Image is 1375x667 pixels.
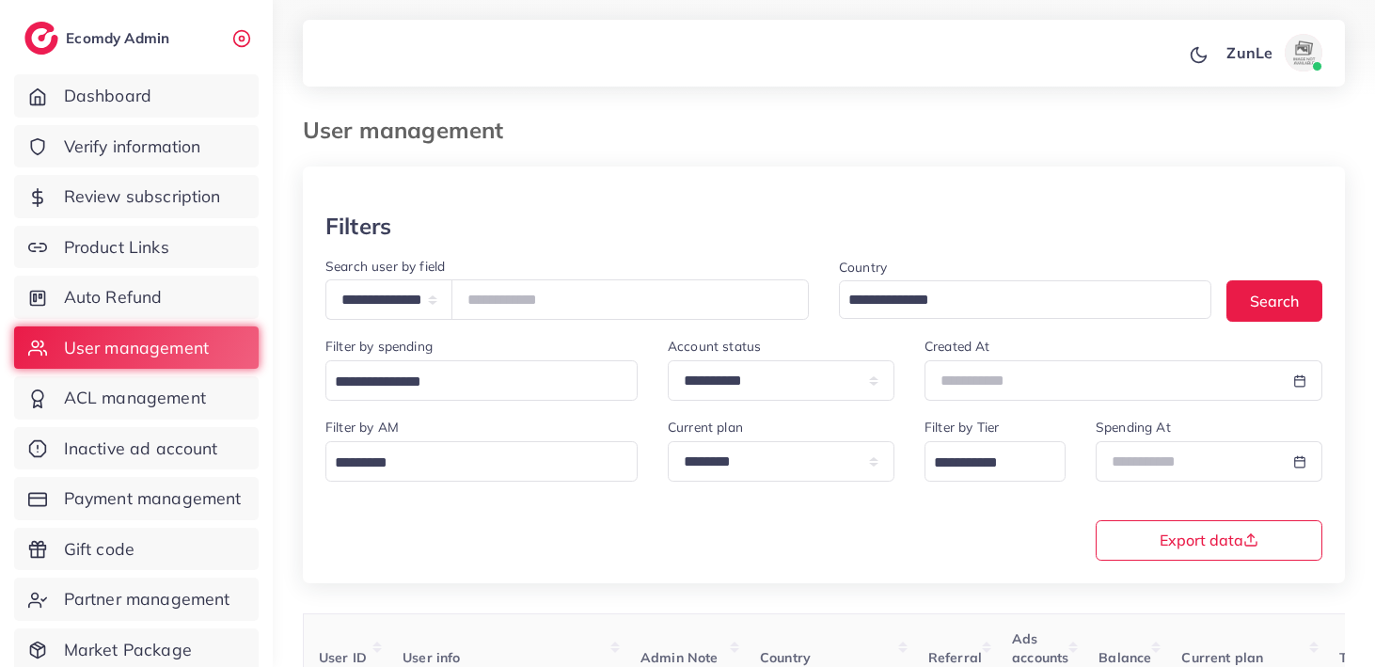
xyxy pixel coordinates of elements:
a: Partner management [14,578,259,621]
div: Search for option [325,441,638,482]
span: User management [64,336,209,360]
label: Created At [925,337,990,356]
span: Export data [1160,532,1258,548]
span: Auto Refund [64,285,163,310]
input: Search for option [927,449,1041,478]
label: Search user by field [325,257,445,276]
label: Filter by Tier [925,418,999,437]
span: Review subscription [64,184,221,209]
span: Admin Note [640,649,719,666]
div: Search for option [925,441,1066,482]
span: Payment management [64,486,242,511]
a: Gift code [14,528,259,571]
a: User management [14,326,259,370]
a: Product Links [14,226,259,269]
label: Filter by AM [325,418,399,437]
input: Search for option [328,449,613,478]
a: Dashboard [14,74,259,118]
span: Inactive ad account [64,437,218,461]
span: Dashboard [64,84,151,108]
label: Country [839,258,887,277]
a: Auto Refund [14,276,259,319]
a: ZunLeavatar [1216,34,1330,71]
img: logo [24,22,58,55]
span: Product Links [64,235,169,260]
span: Balance [1098,649,1151,666]
label: Current plan [668,418,743,437]
label: Spending At [1096,418,1171,437]
span: Current plan [1181,649,1263,666]
input: Search for option [842,286,1187,315]
span: Verify information [64,135,201,159]
img: avatar [1285,34,1322,71]
h3: User management [303,117,518,144]
div: Search for option [839,280,1211,319]
span: User info [403,649,460,666]
a: ACL management [14,376,259,420]
input: Search for option [328,368,613,397]
label: Account status [668,337,761,356]
h2: Ecomdy Admin [66,29,174,47]
span: ACL management [64,386,206,410]
span: Gift code [64,537,134,562]
div: Search for option [325,360,638,401]
a: Verify information [14,125,259,168]
span: Partner management [64,587,230,611]
span: Country [760,649,811,666]
a: logoEcomdy Admin [24,22,174,55]
a: Payment management [14,477,259,520]
span: Ads accounts [1012,630,1068,666]
span: Referral [928,649,982,666]
label: Filter by spending [325,337,433,356]
button: Export data [1096,520,1322,561]
span: Tier [1339,649,1366,666]
h3: Filters [325,213,391,240]
span: User ID [319,649,367,666]
span: Market Package [64,638,192,662]
p: ZunLe [1226,41,1272,64]
a: Review subscription [14,175,259,218]
a: Inactive ad account [14,427,259,470]
button: Search [1226,280,1322,321]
